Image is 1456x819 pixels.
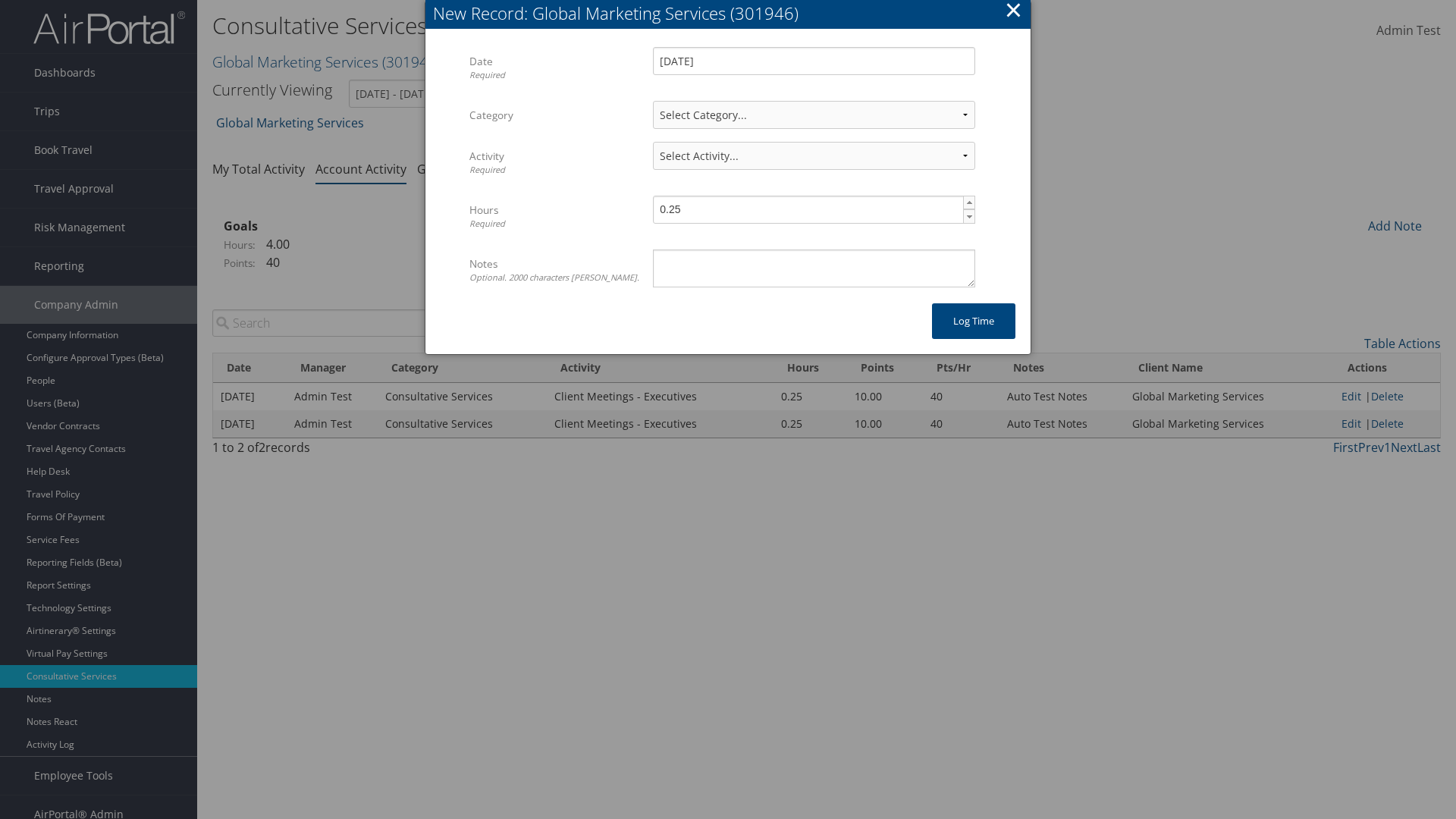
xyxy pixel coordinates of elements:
[964,196,976,209] span: ▲
[469,249,642,291] label: Notes
[433,2,1031,25] div: New Record: Global Marketing Services (301946)
[469,47,642,89] label: Date
[469,218,642,231] div: Required
[964,211,976,223] span: ▼
[963,196,975,210] a: ▲
[469,271,642,284] div: Optional. 2000 characters [PERSON_NAME].
[469,142,642,184] label: Activity
[469,101,642,130] label: Category
[469,164,642,177] div: Required
[963,209,975,224] a: ▼
[469,69,642,82] div: Required
[932,303,1015,339] button: Log time
[469,196,642,237] label: Hours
